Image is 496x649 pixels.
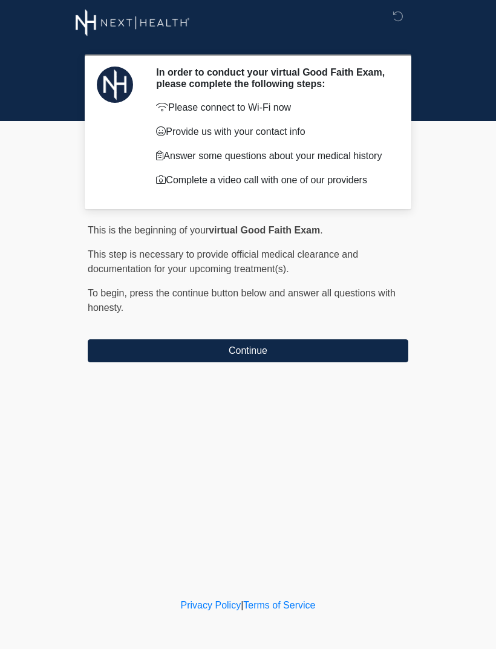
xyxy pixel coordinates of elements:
a: Terms of Service [243,600,315,610]
span: This step is necessary to provide official medical clearance and documentation for your upcoming ... [88,249,358,274]
span: press the continue button below and answer all questions with honesty. [88,288,396,313]
h2: In order to conduct your virtual Good Faith Exam, please complete the following steps: [156,67,390,90]
p: Provide us with your contact info [156,125,390,139]
p: Please connect to Wi-Fi now [156,100,390,115]
span: This is the beginning of your [88,225,209,235]
strong: virtual Good Faith Exam [209,225,320,235]
span: To begin, [88,288,129,298]
a: Privacy Policy [181,600,241,610]
p: Answer some questions about your medical history [156,149,390,163]
span: . [320,225,322,235]
a: | [241,600,243,610]
img: Next-Health Montecito Logo [76,9,190,36]
img: Agent Avatar [97,67,133,103]
p: Complete a video call with one of our providers [156,173,390,188]
button: Continue [88,339,408,362]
